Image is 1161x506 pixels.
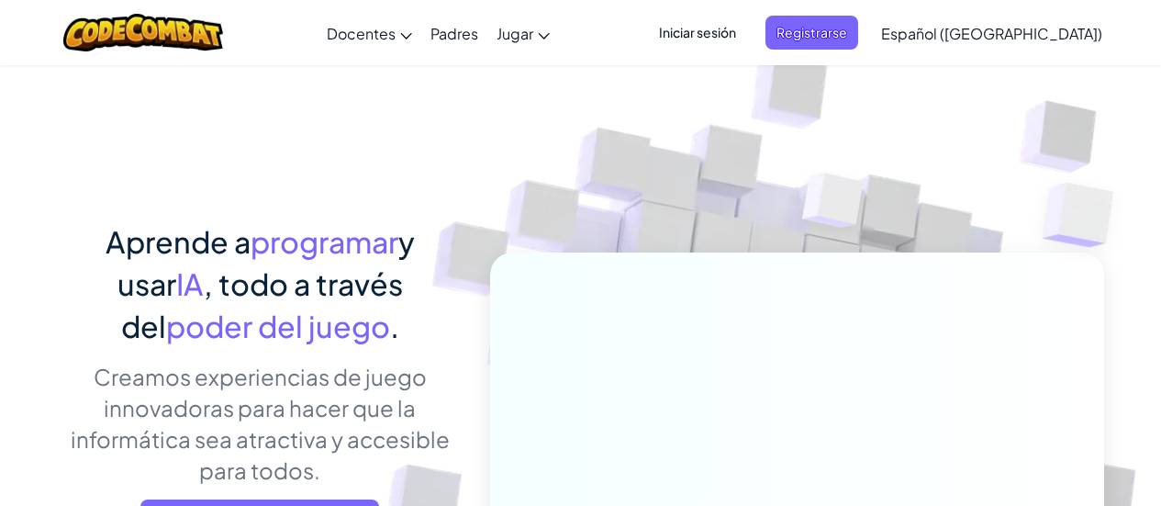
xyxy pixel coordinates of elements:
[648,16,747,50] button: Iniciar sesión
[58,361,463,486] p: Creamos experiencias de juego innovadoras para hacer que la informática sea atractiva y accesible...
[497,24,533,43] span: Jugar
[390,308,399,344] span: .
[327,24,396,43] span: Docentes
[881,24,1102,43] span: Español ([GEOGRAPHIC_DATA])
[121,265,403,344] span: , todo a través del
[63,14,224,51] img: CodeCombat logo
[106,223,251,260] span: Aprende a
[166,308,390,344] span: poder del juego
[318,8,421,58] a: Docentes
[767,137,899,274] img: Overlap cubes
[872,8,1111,58] a: Español ([GEOGRAPHIC_DATA])
[176,265,204,302] span: IA
[765,16,858,50] button: Registrarse
[421,8,487,58] a: Padres
[487,8,559,58] a: Jugar
[251,223,398,260] span: programar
